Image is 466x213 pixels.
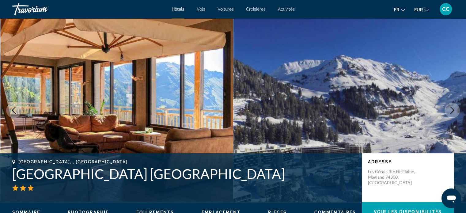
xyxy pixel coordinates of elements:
button: Previous image [6,103,21,118]
iframe: Bouton de lancement de la fenêtre de messagerie [441,188,461,208]
p: Adresse [368,159,448,164]
button: Change currency [414,5,429,14]
span: CC [442,6,449,12]
a: Travorium [12,1,74,17]
span: [GEOGRAPHIC_DATA], , [GEOGRAPHIC_DATA] [18,159,127,164]
a: Vols [197,7,205,12]
button: Change language [394,5,405,14]
h1: [GEOGRAPHIC_DATA] [GEOGRAPHIC_DATA] [12,166,356,182]
button: Next image [445,103,460,118]
span: fr [394,7,399,12]
span: EUR [414,7,423,12]
button: User Menu [438,3,454,16]
a: Hôtels [172,7,184,12]
a: Activités [278,7,295,12]
a: Voitures [218,7,234,12]
a: Croisières [246,7,266,12]
p: Les Gérats Rte De Flaine, Magland 74300, [GEOGRAPHIC_DATA] [368,169,417,185]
